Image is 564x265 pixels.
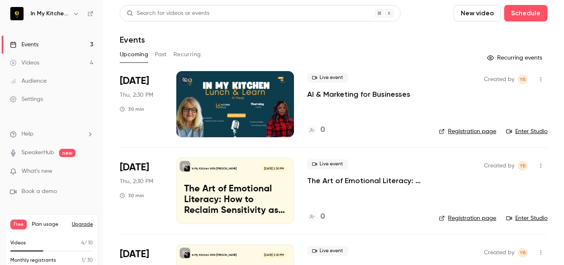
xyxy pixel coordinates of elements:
p: In My Kitchen With [PERSON_NAME] [192,167,237,171]
span: Thu, 2:30 PM [120,177,153,186]
span: Free [10,220,27,229]
div: Events [10,41,38,49]
span: Live event [307,246,348,256]
p: / 10 [81,239,93,247]
button: Upcoming [120,48,148,61]
button: Recurring events [483,51,547,64]
p: In My Kitchen With [PERSON_NAME] [192,253,237,257]
span: 1 [82,258,83,263]
a: AI & Marketing for Businesses [307,89,410,99]
a: SpeakerHub [21,148,54,157]
a: The Art of Emotional Literacy: How to Reclaim Sensitivity as a Strength in Seaching and in Life.I... [176,158,294,224]
img: In My Kitchen With Yvonne [10,7,24,20]
a: The Art of Emotional Literacy: How to Reclaim Sensitivity as a Strength in Seaching and in Life. [307,176,426,186]
p: The Art of Emotional Literacy: How to Reclaim Sensitivity as a Strength in Seaching and in Life. [184,184,286,216]
span: [DATE] 2:30 PM [261,166,286,172]
div: Search for videos or events [127,9,209,18]
span: [DATE] [120,74,149,88]
span: Live event [307,159,348,169]
div: Videos [10,59,39,67]
h4: 0 [320,124,325,136]
span: [DATE] 3:30 PM [261,252,286,258]
span: Help [21,130,33,138]
span: Live event [307,73,348,83]
span: Yvonne Buluma-Samba [518,74,528,84]
button: Past [155,48,167,61]
a: Enter Studio [506,214,547,222]
span: new [59,149,76,157]
div: Audience [10,77,47,85]
a: Registration page [439,214,496,222]
li: help-dropdown-opener [10,130,93,138]
span: Created by [484,74,514,84]
span: What's new [21,167,52,176]
span: YB [520,161,526,171]
button: Schedule [504,5,547,21]
p: / 30 [82,257,93,264]
div: 30 min [120,106,144,112]
span: YB [520,74,526,84]
a: Enter Studio [506,127,547,136]
h4: 0 [320,211,325,222]
div: Oct 23 Thu, 12:30 PM (Europe/London) [120,158,163,224]
p: Videos [10,239,26,247]
span: Book a demo [21,187,57,196]
span: Created by [484,161,514,171]
button: New video [454,5,501,21]
span: YB [520,248,526,258]
a: Registration page [439,127,496,136]
span: Plan usage [32,221,67,228]
span: Thu, 2:30 PM [120,91,153,99]
button: Upgrade [72,221,93,228]
h6: In My Kitchen With [PERSON_NAME] [31,10,69,18]
span: Yvonne Buluma-Samba [518,161,528,171]
div: 30 min [120,192,144,199]
h1: Events [120,35,145,45]
span: 4 [81,241,84,246]
div: Settings [10,95,43,103]
p: Monthly registrants [10,257,56,264]
span: Yvonne Buluma-Samba [518,248,528,258]
span: [DATE] [120,161,149,174]
a: 0 [307,124,325,136]
div: Oct 16 Thu, 12:30 PM (Europe/London) [120,71,163,137]
span: [DATE] [120,248,149,261]
span: Created by [484,248,514,258]
button: Recurring [173,48,201,61]
a: 0 [307,211,325,222]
